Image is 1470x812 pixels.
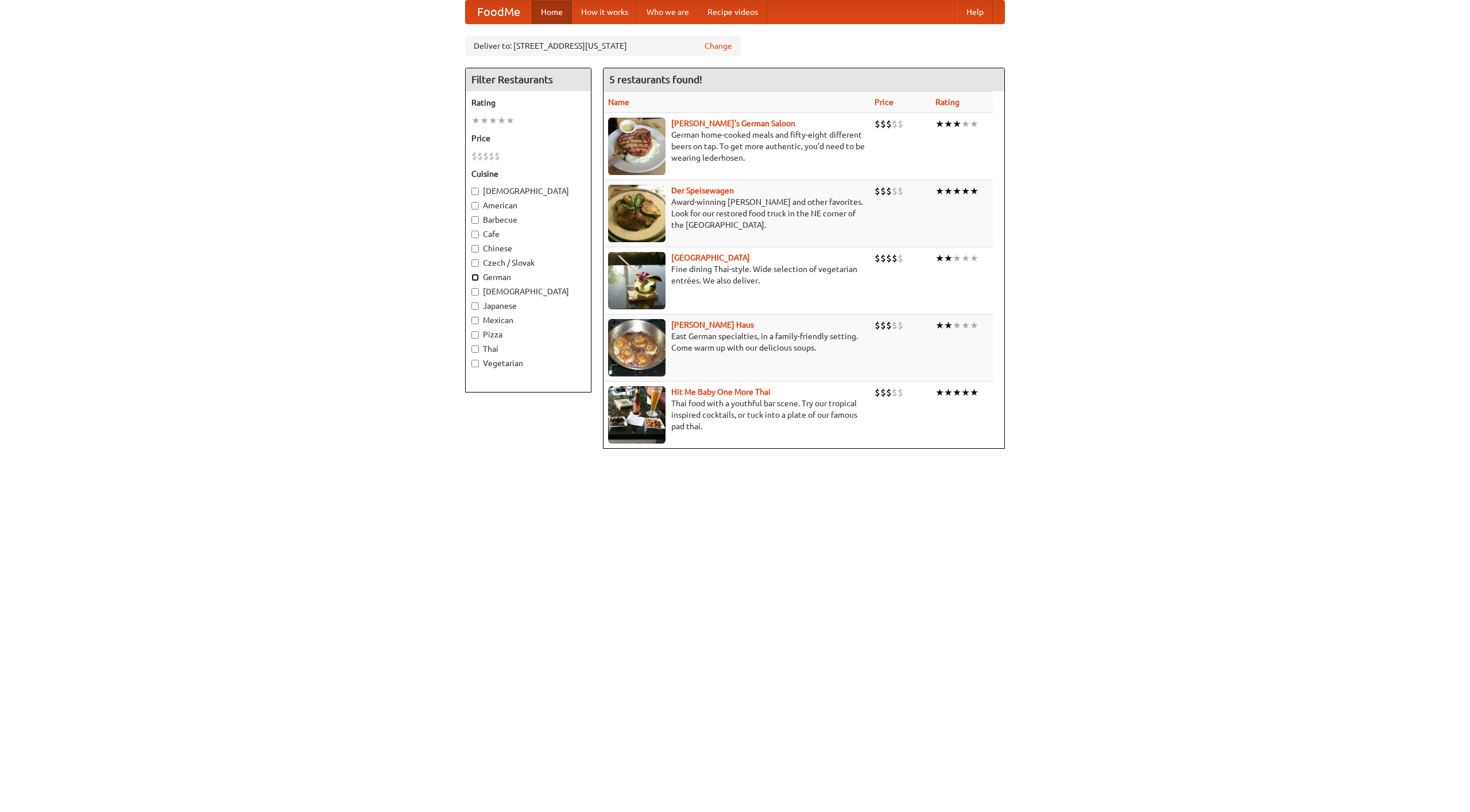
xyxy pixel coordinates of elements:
input: Czech / Slovak [471,259,479,267]
input: Vegetarian [471,360,479,367]
a: [PERSON_NAME]'s German Saloon [671,119,795,128]
li: $ [875,386,880,399]
a: Help [957,1,993,24]
label: Barbecue [471,214,585,226]
h5: Rating [471,97,585,108]
h4: Filter Restaurants [466,68,591,91]
a: Recipe videos [698,1,767,24]
a: [PERSON_NAME] Haus [671,320,754,329]
li: $ [892,319,898,332]
li: $ [898,319,903,332]
a: Who we are [637,1,698,24]
li: $ [886,319,892,332]
input: [DEMOGRAPHIC_DATA] [471,288,479,296]
li: ★ [935,386,944,399]
li: $ [875,252,880,265]
p: Award-winning [PERSON_NAME] and other favorites. Look for our restored food truck in the NE corne... [608,196,865,231]
li: ★ [961,386,970,399]
img: kohlhaus.jpg [608,319,666,376]
a: Change [705,40,732,52]
li: $ [886,185,892,197]
li: ★ [970,386,978,399]
li: $ [880,185,886,197]
label: Czech / Slovak [471,257,585,269]
label: Mexican [471,314,585,326]
a: How it works [572,1,637,24]
input: German [471,274,479,281]
li: $ [898,118,903,130]
label: Pizza [471,329,585,340]
li: $ [875,319,880,332]
input: Japanese [471,302,479,310]
li: $ [898,386,903,399]
label: Vegetarian [471,358,585,369]
a: Hit Me Baby One More Thai [671,387,771,397]
li: ★ [944,185,953,197]
input: [DEMOGRAPHIC_DATA] [471,188,479,195]
p: Fine dining Thai-style. Wide selection of vegetarian entrées. We also deliver. [608,263,865,286]
li: $ [892,386,898,399]
li: $ [892,185,898,197]
li: ★ [970,319,978,332]
label: [DEMOGRAPHIC_DATA] [471,185,585,197]
li: ★ [970,118,978,130]
li: ★ [953,319,961,332]
label: Cafe [471,228,585,240]
img: babythai.jpg [608,386,666,444]
li: ★ [961,118,970,130]
li: $ [880,252,886,265]
li: $ [892,118,898,130]
img: esthers.jpg [608,118,666,175]
a: [GEOGRAPHIC_DATA] [671,253,750,262]
img: satay.jpg [608,252,666,309]
h5: Cuisine [471,168,585,180]
li: ★ [953,386,961,399]
li: $ [892,252,898,265]
li: ★ [935,319,944,332]
a: Home [532,1,572,24]
li: $ [898,252,903,265]
li: ★ [944,386,953,399]
input: Thai [471,345,479,353]
li: $ [886,118,892,130]
li: ★ [953,252,961,265]
input: American [471,202,479,209]
li: ★ [970,185,978,197]
li: ★ [497,114,506,127]
label: American [471,200,585,211]
li: ★ [970,252,978,265]
li: $ [880,118,886,130]
li: $ [875,185,880,197]
input: Pizza [471,331,479,339]
p: German home-cooked meals and fifty-eight different beers on tap. To get more authentic, you'd nee... [608,129,865,164]
a: Der Speisewagen [671,186,734,195]
li: $ [477,150,483,162]
a: Name [608,98,629,107]
input: Barbecue [471,216,479,224]
li: ★ [506,114,514,127]
li: ★ [935,252,944,265]
li: $ [489,150,494,162]
ng-pluralize: 5 restaurants found! [609,74,702,85]
li: $ [483,150,489,162]
img: speisewagen.jpg [608,185,666,242]
a: FoodMe [466,1,532,24]
li: $ [880,386,886,399]
p: East German specialties, in a family-friendly setting. Come warm up with our delicious soups. [608,331,865,353]
li: $ [875,118,880,130]
li: $ [898,185,903,197]
li: ★ [961,319,970,332]
li: ★ [489,114,497,127]
a: Rating [935,98,960,107]
li: ★ [953,185,961,197]
li: ★ [944,252,953,265]
input: Mexican [471,317,479,324]
li: $ [886,252,892,265]
li: ★ [944,319,953,332]
label: Japanese [471,300,585,312]
li: ★ [953,118,961,130]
